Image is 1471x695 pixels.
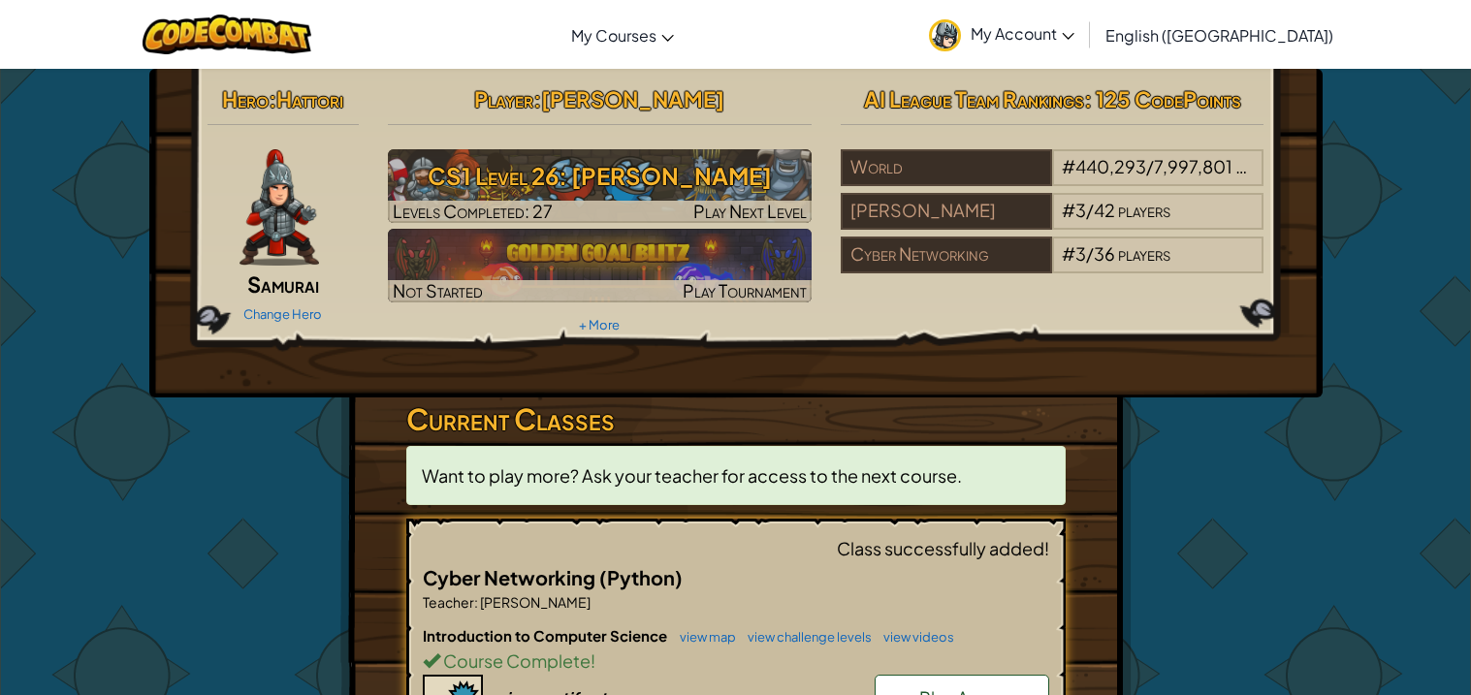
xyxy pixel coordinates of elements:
[1154,155,1232,177] span: 7,997,801
[243,306,322,322] a: Change Hero
[864,85,1084,112] span: AI League Team Rankings
[579,317,620,332] a: + More
[683,279,807,301] span: Play Tournament
[1075,242,1086,265] span: 3
[423,626,670,645] span: Introduction to Computer Science
[1235,155,1288,177] span: players
[388,149,812,223] a: Play Next Level
[247,270,319,298] span: Samurai
[240,149,319,266] img: samurai.pose.png
[1086,242,1094,265] span: /
[1118,242,1170,265] span: players
[670,629,736,645] a: view map
[388,149,812,223] img: CS1 Level 26: Wakka Maul
[693,200,807,222] span: Play Next Level
[738,629,872,645] a: view challenge levels
[1146,155,1154,177] span: /
[393,200,553,222] span: Levels Completed: 27
[423,593,474,611] span: Teacher
[276,85,343,112] span: Hattori
[1075,155,1146,177] span: 440,293
[269,85,276,112] span: :
[423,534,1049,562] div: Class successfully added!
[143,15,312,54] img: CodeCombat logo
[571,25,656,46] span: My Courses
[406,397,1066,441] h3: Current Classes
[841,149,1052,186] div: World
[591,649,595,672] span: !
[919,4,1084,65] a: My Account
[1062,199,1075,221] span: #
[541,85,724,112] span: [PERSON_NAME]
[474,85,533,112] span: Player
[1086,199,1094,221] span: /
[478,593,591,611] span: [PERSON_NAME]
[971,23,1074,44] span: My Account
[841,237,1052,273] div: Cyber Networking
[222,85,269,112] span: Hero
[440,649,591,672] span: Course Complete
[1094,199,1115,221] span: 42
[841,211,1264,234] a: [PERSON_NAME]#3/42players
[388,229,812,302] a: Not StartedPlay Tournament
[1096,9,1343,61] a: English ([GEOGRAPHIC_DATA])
[474,593,478,611] span: :
[1118,199,1170,221] span: players
[874,629,954,645] a: view videos
[388,154,812,198] h3: CS1 Level 26: [PERSON_NAME]
[1062,155,1075,177] span: #
[929,19,961,51] img: avatar
[533,85,541,112] span: :
[393,279,483,301] span: Not Started
[599,565,683,589] span: (Python)
[1094,242,1115,265] span: 36
[841,255,1264,277] a: Cyber Networking#3/36players
[388,229,812,302] img: Golden Goal
[1075,199,1086,221] span: 3
[423,565,599,589] span: Cyber Networking
[1062,242,1075,265] span: #
[841,193,1052,230] div: [PERSON_NAME]
[841,168,1264,190] a: World#440,293/7,997,801players
[1084,85,1241,112] span: : 125 CodePoints
[1105,25,1333,46] span: English ([GEOGRAPHIC_DATA])
[561,9,684,61] a: My Courses
[422,464,962,487] span: Want to play more? Ask your teacher for access to the next course.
